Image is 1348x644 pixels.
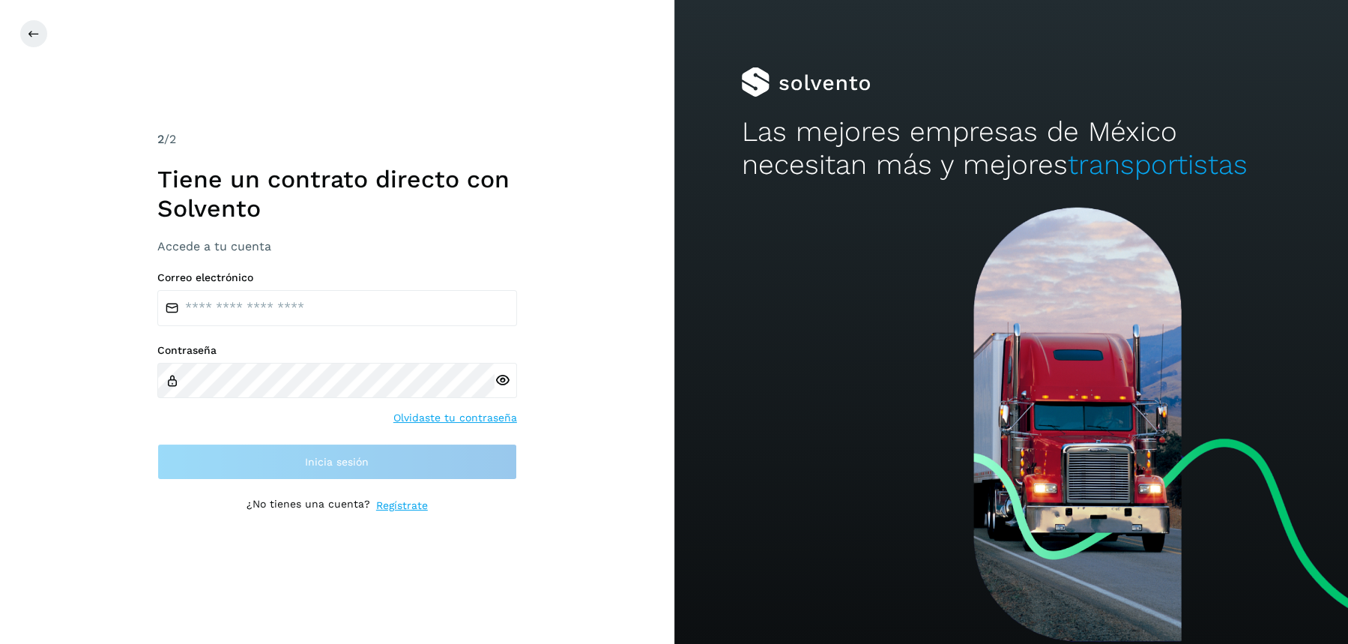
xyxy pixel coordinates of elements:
label: Correo electrónico [157,271,517,284]
a: Regístrate [376,498,428,514]
a: Olvidaste tu contraseña [393,410,517,426]
h3: Accede a tu cuenta [157,239,517,253]
button: Inicia sesión [157,444,517,480]
span: 2 [157,132,164,146]
span: transportistas [1067,148,1247,181]
div: /2 [157,130,517,148]
label: Contraseña [157,344,517,357]
h1: Tiene un contrato directo con Solvento [157,165,517,223]
p: ¿No tienes una cuenta? [247,498,370,514]
h2: Las mejores empresas de México necesitan más y mejores [741,115,1281,182]
span: Inicia sesión [305,457,369,467]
